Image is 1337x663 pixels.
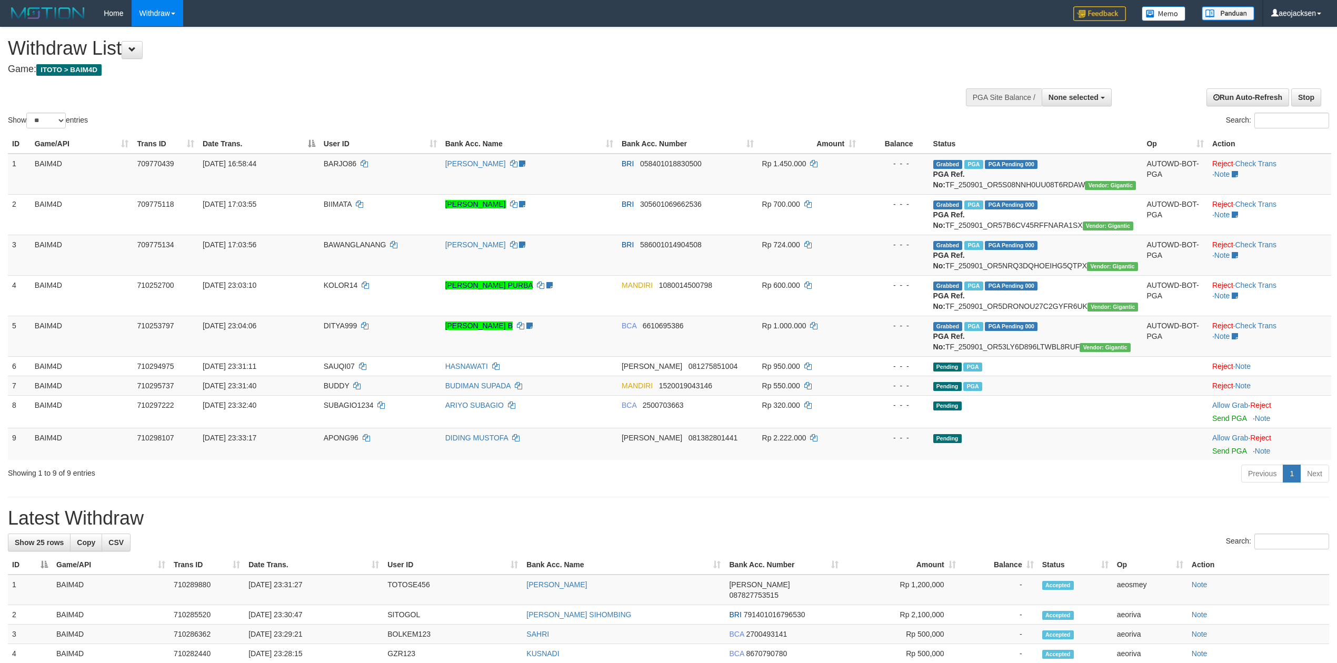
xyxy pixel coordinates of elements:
[729,591,778,599] span: Copy 087827753515 to clipboard
[643,322,684,330] span: Copy 6610695386 to clipboard
[324,362,355,370] span: SAUQI07
[864,400,924,410] div: - - -
[1113,625,1188,644] td: aeoriva
[1235,200,1276,208] a: Check Trans
[933,160,963,169] span: Grabbed
[8,38,881,59] h1: Withdraw List
[383,555,522,575] th: User ID: activate to sort column ascending
[1208,376,1331,395] td: ·
[933,170,965,189] b: PGA Ref. No:
[864,239,924,250] div: - - -
[933,363,962,371] span: Pending
[1042,650,1074,659] span: Accepted
[843,575,960,605] td: Rp 1,200,000
[1291,88,1321,106] a: Stop
[1208,194,1331,235] td: · ·
[1042,581,1074,590] span: Accepted
[933,200,963,209] span: Grabbed
[137,159,174,168] span: 709770439
[1235,322,1276,330] a: Check Trans
[445,381,511,390] a: BUDIMAN SUPADA
[762,381,800,390] span: Rp 550.000
[445,362,488,370] a: HASNAWATI
[324,281,358,289] span: KOLOR14
[244,555,383,575] th: Date Trans.: activate to sort column ascending
[762,281,800,289] span: Rp 600.000
[445,281,533,289] a: [PERSON_NAME] PURBA
[1226,113,1329,128] label: Search:
[244,575,383,605] td: [DATE] 23:31:27
[1087,303,1139,312] span: Vendor URL: https://order5.1velocity.biz
[169,555,244,575] th: Trans ID: activate to sort column ascending
[933,401,962,410] span: Pending
[1087,262,1138,271] span: Vendor URL: https://order5.1velocity.biz
[1212,159,1233,168] a: Reject
[31,235,133,275] td: BAIM4D
[31,356,133,376] td: BAIM4D
[929,154,1143,195] td: TF_250901_OR5S08NNH0UU08T6RDAW
[985,160,1037,169] span: PGA Pending
[244,605,383,625] td: [DATE] 23:30:47
[26,113,66,128] select: Showentries
[1214,210,1230,219] a: Note
[643,401,684,409] span: Copy 2500703663 to clipboard
[108,538,124,547] span: CSV
[929,134,1143,154] th: Status
[1212,447,1246,455] a: Send PGA
[1241,465,1283,483] a: Previous
[933,210,965,229] b: PGA Ref. No:
[689,434,737,442] span: Copy 081382801441 to clipboard
[622,159,634,168] span: BRI
[929,235,1143,275] td: TF_250901_OR5NRQ3DQHOEIHG5QTPX
[8,605,52,625] td: 2
[1142,154,1208,195] td: AUTOWD-BOT-PGA
[8,113,88,128] label: Show entries
[1042,611,1074,620] span: Accepted
[8,534,71,551] a: Show 25 rows
[640,200,702,208] span: Copy 305601069662536 to clipboard
[1083,222,1134,230] span: Vendor URL: https://order5.1velocity.biz
[1300,465,1329,483] a: Next
[31,194,133,235] td: BAIM4D
[324,200,352,208] span: BIIMATA
[864,158,924,169] div: - - -
[963,382,982,391] span: Marked by aeoriva
[52,555,169,575] th: Game/API: activate to sort column ascending
[1250,434,1271,442] a: Reject
[8,316,31,356] td: 5
[31,376,133,395] td: BAIM4D
[324,381,350,390] span: BUDDY
[964,160,983,169] span: Marked by aeoyuva
[864,199,924,209] div: - - -
[1226,534,1329,549] label: Search:
[137,240,174,249] span: 709775134
[1212,281,1233,289] a: Reject
[1049,93,1099,102] span: None selected
[1192,580,1208,589] a: Note
[864,433,924,443] div: - - -
[320,134,441,154] th: User ID: activate to sort column ascending
[1214,292,1230,300] a: Note
[70,534,102,551] a: Copy
[526,630,549,638] a: SAHRI
[960,605,1038,625] td: -
[933,282,963,290] span: Grabbed
[1212,240,1233,249] a: Reject
[137,322,174,330] span: 710253797
[1208,154,1331,195] td: · ·
[324,159,356,168] span: BARJO86
[324,322,357,330] span: DITYA999
[1080,343,1131,352] span: Vendor URL: https://order5.1velocity.biz
[1142,235,1208,275] td: AUTOWD-BOT-PGA
[8,154,31,195] td: 1
[762,322,806,330] span: Rp 1.000.000
[1192,649,1208,658] a: Note
[1255,447,1271,455] a: Note
[929,316,1143,356] td: TF_250901_OR53LY6D896LTWBL8RUF
[8,64,881,75] h4: Game:
[383,575,522,605] td: TOTOSE456
[1192,630,1208,638] a: Note
[1235,362,1251,370] a: Note
[1212,414,1246,423] a: Send PGA
[8,5,88,21] img: MOTION_logo.png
